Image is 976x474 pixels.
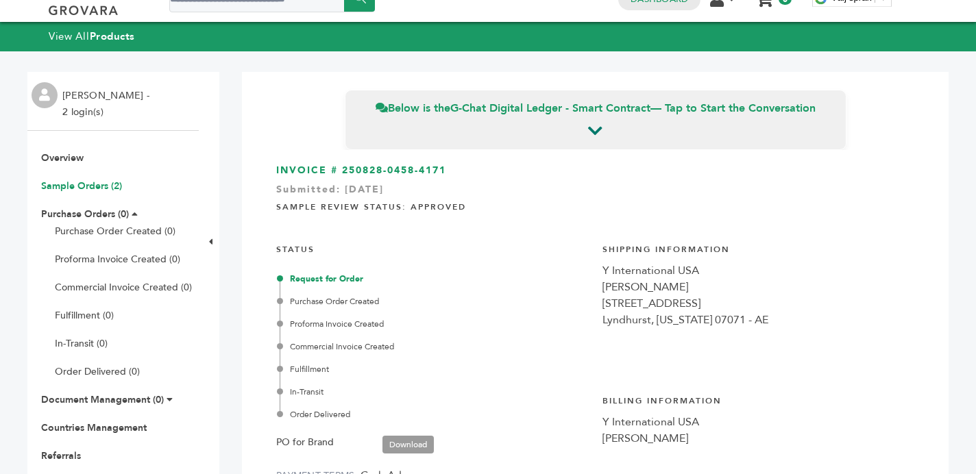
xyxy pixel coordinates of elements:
[450,101,650,116] strong: G-Chat Digital Ledger - Smart Contract
[62,88,153,121] li: [PERSON_NAME] - 2 login(s)
[55,337,108,350] a: In-Transit (0)
[55,281,192,294] a: Commercial Invoice Created (0)
[602,279,915,295] div: [PERSON_NAME]
[41,151,84,164] a: Overview
[276,234,589,262] h4: STATUS
[90,29,135,43] strong: Products
[276,183,914,203] div: Submitted: [DATE]
[376,101,816,116] span: Below is the — Tap to Start the Conversation
[55,225,175,238] a: Purchase Order Created (0)
[276,191,914,220] h4: Sample Review Status: Approved
[280,363,589,375] div: Fulfillment
[41,421,147,434] a: Countries Management
[280,386,589,398] div: In-Transit
[41,179,122,192] a: Sample Orders (2)
[32,82,58,108] img: profile.png
[280,295,589,308] div: Purchase Order Created
[280,340,589,353] div: Commercial Invoice Created
[602,385,915,414] h4: Billing Information
[55,253,180,266] a: Proforma Invoice Created (0)
[41,449,81,462] a: Referrals
[41,208,129,221] a: Purchase Orders (0)
[602,430,915,447] div: [PERSON_NAME]
[602,295,915,312] div: [STREET_ADDRESS]
[280,408,589,421] div: Order Delivered
[55,365,140,378] a: Order Delivered (0)
[276,164,914,177] h3: INVOICE # 250828-0458-4171
[602,414,915,430] div: Y International USA
[382,436,434,453] a: Download
[41,393,164,406] a: Document Management (0)
[280,273,589,285] div: Request for Order
[276,434,334,451] label: PO for Brand
[602,312,915,328] div: Lyndhurst, [US_STATE] 07071 - AE
[49,29,135,43] a: View AllProducts
[602,234,915,262] h4: Shipping Information
[280,318,589,330] div: Proforma Invoice Created
[55,309,114,322] a: Fulfillment (0)
[602,262,915,279] div: Y International USA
